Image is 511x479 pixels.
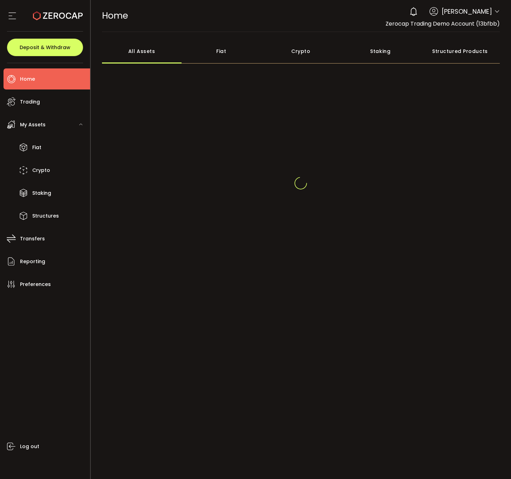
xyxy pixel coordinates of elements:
span: Deposit & Withdraw [20,45,70,50]
button: Deposit & Withdraw [7,39,83,56]
div: Fiat [182,39,261,64]
span: [PERSON_NAME] [442,7,492,16]
span: My Assets [20,120,46,130]
span: Structures [32,211,59,221]
span: Crypto [32,165,50,175]
div: Structured Products [420,39,500,64]
span: Reporting [20,257,45,267]
span: Home [102,9,128,22]
span: Home [20,74,35,84]
span: Zerocap Trading Demo Account (13bfbb) [386,20,500,28]
div: Crypto [261,39,341,64]
div: Staking [341,39,420,64]
span: Staking [32,188,51,198]
span: Preferences [20,279,51,290]
span: Fiat [32,142,41,153]
span: Transfers [20,234,45,244]
div: All Assets [102,39,182,64]
span: Log out [20,441,39,452]
span: Trading [20,97,40,107]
